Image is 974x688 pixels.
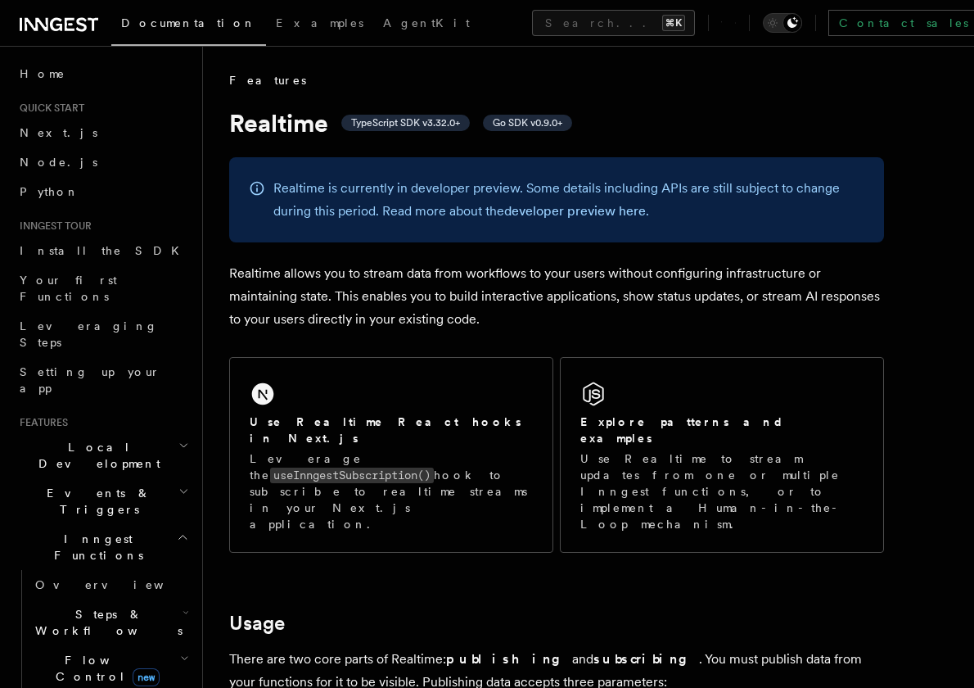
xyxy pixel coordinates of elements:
[446,651,572,667] strong: publishing
[250,414,533,446] h2: Use Realtime React hooks in Next.js
[29,606,183,639] span: Steps & Workflows
[13,265,192,311] a: Your first Functions
[493,116,562,129] span: Go SDK v0.9.0+
[351,116,460,129] span: TypeScript SDK v3.32.0+
[229,72,306,88] span: Features
[560,357,884,553] a: Explore patterns and examplesUse Realtime to stream updates from one or multiple Inngest function...
[273,177,864,223] p: Realtime is currently in developer preview. Some details including APIs are still subject to chan...
[580,414,864,446] h2: Explore patterns and examples
[20,66,65,82] span: Home
[13,220,92,233] span: Inngest tour
[13,439,178,472] span: Local Development
[580,450,864,532] p: Use Realtime to stream updates from one or multiple Inngest functions, or to implement a Human-in...
[20,365,160,395] span: Setting up your app
[229,262,884,331] p: Realtime allows you to stream data from workflows to your users without configuring infrastructur...
[383,16,470,29] span: AgentKit
[13,524,192,570] button: Inngest Functions
[662,15,685,31] kbd: ⌘K
[20,274,117,303] span: Your first Functions
[13,416,68,429] span: Features
[13,59,192,88] a: Home
[276,16,363,29] span: Examples
[13,236,192,265] a: Install the SDK
[13,485,178,518] span: Events & Triggers
[29,652,180,685] span: Flow Control
[504,203,646,219] a: developer preview here
[593,651,699,667] strong: subscribing
[13,432,192,478] button: Local Development
[20,185,79,198] span: Python
[13,311,192,357] a: Leveraging Steps
[29,600,192,645] button: Steps & Workflows
[229,108,884,138] h1: Realtime
[20,126,97,139] span: Next.js
[111,5,266,46] a: Documentation
[373,5,480,44] a: AgentKit
[20,156,97,169] span: Node.js
[20,244,189,257] span: Install the SDK
[229,357,553,553] a: Use Realtime React hooks in Next.jsLeverage theuseInngestSubscription()hook to subscribe to realt...
[250,450,533,532] p: Leverage the hook to subscribe to realtime streams in your Next.js application.
[270,468,434,483] code: useInngestSubscription()
[13,177,192,206] a: Python
[13,478,192,524] button: Events & Triggers
[266,5,373,44] a: Examples
[532,10,695,36] button: Search...⌘K
[13,147,192,177] a: Node.js
[13,118,192,147] a: Next.js
[133,668,160,686] span: new
[20,319,158,349] span: Leveraging Steps
[13,531,177,564] span: Inngest Functions
[229,612,285,635] a: Usage
[35,578,204,591] span: Overview
[13,102,84,115] span: Quick start
[763,13,802,33] button: Toggle dark mode
[121,16,256,29] span: Documentation
[13,357,192,403] a: Setting up your app
[29,570,192,600] a: Overview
